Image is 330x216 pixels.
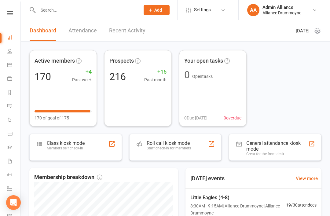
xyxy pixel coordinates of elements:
[147,140,191,146] div: Roll call kiosk mode
[296,27,310,35] span: [DATE]
[154,8,162,13] span: Add
[47,146,85,150] div: Members self check-in
[224,115,241,121] span: 0 overdue
[36,6,136,14] input: Search...
[246,140,308,152] div: General attendance kiosk mode
[144,5,170,15] button: Add
[184,115,207,121] span: 0 Due [DATE]
[192,74,213,79] span: Open tasks
[109,20,145,41] a: Recent Activity
[286,202,317,208] span: 19 / 30 attendees
[184,57,223,65] span: Your open tasks
[185,173,229,184] h3: [DATE] events
[72,68,92,76] span: +4
[47,140,85,146] div: Class kiosk mode
[147,146,191,150] div: Staff check-in for members
[190,194,286,202] span: Little Eagles (4-8)
[7,127,21,141] a: Product Sales
[35,115,69,121] span: 170 of goal of 175
[34,173,102,182] span: Membership breakdown
[7,31,21,45] a: Dashboard
[246,152,308,156] div: Great for the front desk
[6,195,21,210] div: Open Intercom Messenger
[7,86,21,100] a: Reports
[7,59,21,72] a: Calendar
[247,4,259,16] div: AA
[30,20,56,41] a: Dashboard
[184,70,190,80] div: 0
[262,10,301,16] div: Alliance Drummoyne
[144,76,167,83] span: Past month
[35,57,75,65] span: Active members
[68,20,97,41] a: Attendance
[109,57,134,65] span: Prospects
[35,72,51,82] div: 170
[7,45,21,59] a: People
[194,3,211,17] span: Settings
[109,72,126,82] div: 216
[296,175,318,182] a: View more
[72,76,92,83] span: Past week
[7,72,21,86] a: Payments
[144,68,167,76] span: +16
[262,5,301,10] div: Admin Alliance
